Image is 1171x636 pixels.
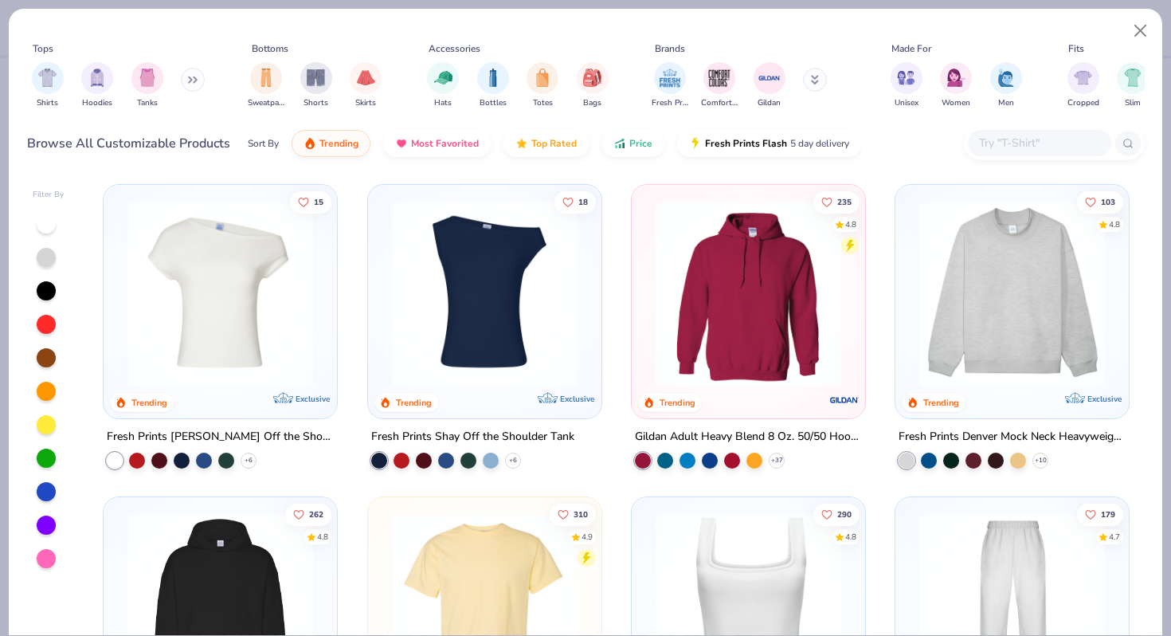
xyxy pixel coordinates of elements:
[891,62,922,109] button: filter button
[38,69,57,87] img: Shirts Image
[304,97,328,109] span: Shorts
[754,62,785,109] button: filter button
[577,62,609,109] div: filter for Bags
[395,137,408,150] img: most_fav.gif
[770,456,782,465] span: + 37
[515,137,528,150] img: TopRated.gif
[585,201,787,387] img: af1e0f41-62ea-4e8f-9b2b-c8bb59fc549d
[1126,16,1156,46] button: Close
[509,456,517,465] span: + 6
[758,97,781,109] span: Gildan
[285,504,331,526] button: Like
[845,532,856,544] div: 4.8
[411,137,479,150] span: Most Favorited
[131,62,163,109] div: filter for Tanks
[583,97,601,109] span: Bags
[107,427,334,447] div: Fresh Prints [PERSON_NAME] Off the Shoulder Top
[940,62,972,109] div: filter for Women
[534,69,551,87] img: Totes Image
[652,62,688,109] button: filter button
[533,97,553,109] span: Totes
[701,62,738,109] div: filter for Comfort Colors
[990,62,1022,109] button: filter button
[549,504,595,526] button: Like
[527,62,558,109] button: filter button
[947,69,965,87] img: Women Image
[1109,218,1120,230] div: 4.8
[648,201,849,387] img: 01756b78-01f6-4cc6-8d8a-3c30c1a0c8ac
[119,201,321,387] img: a1c94bf0-cbc2-4c5c-96ec-cab3b8502a7f
[581,532,592,544] div: 4.9
[705,137,787,150] span: Fresh Prints Flash
[434,69,452,87] img: Hats Image
[314,198,323,206] span: 15
[131,62,163,109] button: filter button
[655,41,685,56] div: Brands
[383,130,491,157] button: Most Favorited
[527,62,558,109] div: filter for Totes
[27,134,230,153] div: Browse All Customizable Products
[248,62,284,109] div: filter for Sweatpants
[977,134,1100,152] input: Try "T-Shirt"
[849,201,1051,387] img: a164e800-7022-4571-a324-30c76f641635
[531,137,577,150] span: Top Rated
[350,62,382,109] button: filter button
[427,62,459,109] button: filter button
[891,41,931,56] div: Made For
[1074,69,1092,87] img: Cropped Image
[477,62,509,109] button: filter button
[601,130,664,157] button: Price
[81,62,113,109] button: filter button
[689,137,702,150] img: flash.gif
[940,62,972,109] button: filter button
[629,137,652,150] span: Price
[1101,511,1115,519] span: 179
[503,130,589,157] button: Top Rated
[1117,62,1149,109] div: filter for Slim
[252,41,288,56] div: Bottoms
[33,189,65,201] div: Filter By
[477,62,509,109] div: filter for Bottles
[300,62,332,109] div: filter for Shorts
[754,62,785,109] div: filter for Gildan
[911,201,1113,387] img: f5d85501-0dbb-4ee4-b115-c08fa3845d83
[296,394,331,404] span: Exclusive
[139,69,156,87] img: Tanks Image
[1067,62,1099,109] button: filter button
[1101,198,1115,206] span: 103
[990,62,1022,109] div: filter for Men
[317,532,328,544] div: 4.8
[997,69,1015,87] img: Men Image
[1124,69,1142,87] img: Slim Image
[998,97,1014,109] span: Men
[652,97,688,109] span: Fresh Prints
[248,136,279,151] div: Sort By
[484,69,502,87] img: Bottles Image
[837,511,852,519] span: 290
[257,69,275,87] img: Sweatpants Image
[897,69,915,87] img: Unisex Image
[895,97,918,109] span: Unisex
[1087,394,1122,404] span: Exclusive
[573,511,587,519] span: 310
[707,66,731,90] img: Comfort Colors Image
[88,69,106,87] img: Hoodies Image
[560,394,594,404] span: Exclusive
[1077,504,1123,526] button: Like
[1068,41,1084,56] div: Fits
[837,198,852,206] span: 235
[32,62,64,109] button: filter button
[434,97,452,109] span: Hats
[350,62,382,109] div: filter for Skirts
[33,41,53,56] div: Tops
[1067,97,1099,109] span: Cropped
[1125,97,1141,109] span: Slim
[813,190,860,213] button: Like
[292,130,370,157] button: Trending
[813,504,860,526] button: Like
[701,62,738,109] button: filter button
[319,137,358,150] span: Trending
[677,130,861,157] button: Fresh Prints Flash5 day delivery
[828,384,860,416] img: Gildan logo
[577,62,609,109] button: filter button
